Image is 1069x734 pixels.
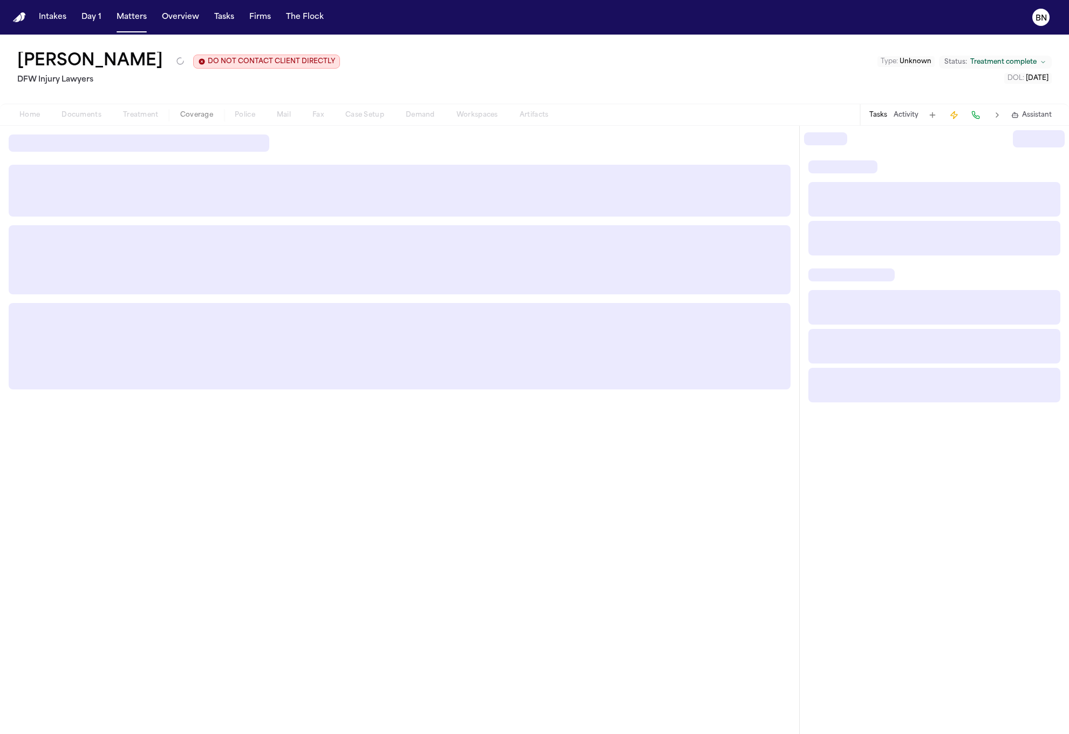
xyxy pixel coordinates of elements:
[13,12,26,23] img: Finch Logo
[944,58,967,66] span: Status:
[968,107,983,123] button: Make a Call
[947,107,962,123] button: Create Immediate Task
[210,8,239,27] button: Tasks
[17,52,163,71] h1: [PERSON_NAME]
[208,57,335,66] span: DO NOT CONTACT CLIENT DIRECTLY
[245,8,275,27] button: Firms
[970,58,1037,66] span: Treatment complete
[77,8,106,27] button: Day 1
[881,58,898,65] span: Type :
[13,12,26,23] a: Home
[35,8,71,27] button: Intakes
[869,111,887,119] button: Tasks
[282,8,328,27] button: The Flock
[1011,111,1052,119] button: Assistant
[193,55,340,69] button: Edit client contact restriction
[1026,75,1048,82] span: [DATE]
[877,56,935,67] button: Edit Type: Unknown
[925,107,940,123] button: Add Task
[158,8,203,27] button: Overview
[894,111,918,119] button: Activity
[1004,73,1052,84] button: Edit DOL: 2025-04-26
[1022,111,1052,119] span: Assistant
[17,52,163,71] button: Edit matter name
[1036,15,1047,22] text: BN
[1007,75,1024,82] span: DOL :
[112,8,151,27] button: Matters
[900,58,931,65] span: Unknown
[17,73,340,86] h2: DFW Injury Lawyers
[939,56,1052,69] button: Change status from Treatment complete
